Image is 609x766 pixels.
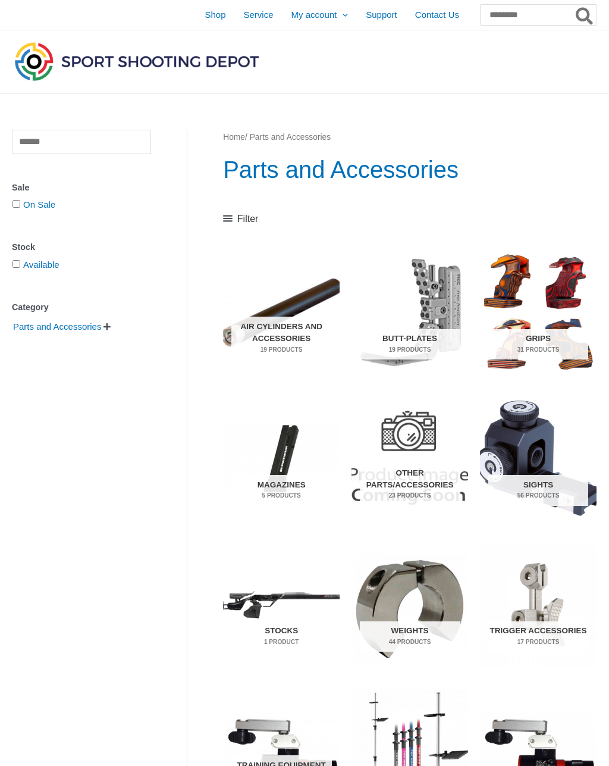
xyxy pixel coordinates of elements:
span: Filter [237,210,259,228]
a: Visit product category Grips [480,251,597,374]
img: Butt-Plates [351,251,468,374]
nav: Breadcrumb [223,130,597,145]
mark: 5 Products [231,491,332,500]
span:  [103,323,111,331]
img: Air Cylinders and Accessories [223,251,340,374]
mark: 19 Products [360,345,460,354]
h2: Magazines [231,475,332,506]
h2: Other Parts/Accessories [360,463,460,506]
h1: Parts and Accessories [223,153,597,186]
img: Weights [351,543,468,667]
mark: 1 Product [231,637,332,646]
a: Filter [223,210,258,228]
h2: Air Cylinders and Accessories [231,317,332,359]
a: Visit product category Weights [351,543,468,667]
a: Visit product category Magazines [223,396,340,520]
img: Sport Shooting Depot [12,39,262,83]
a: On Sale [23,199,55,210]
mark: 31 Products [488,345,589,354]
img: Sights [480,396,597,520]
mark: 56 Products [488,491,589,500]
div: Sale [12,179,151,196]
img: Other Parts/Accessories [351,396,468,520]
a: Visit product category Stocks [223,543,340,667]
a: Visit product category Other Parts/Accessories [351,396,468,520]
h2: Stocks [231,621,332,652]
h2: Grips [488,329,589,360]
mark: 19 Products [231,345,332,354]
mark: 17 Products [488,637,589,646]
mark: 44 Products [360,637,460,646]
h2: Butt-Plates [360,329,460,360]
img: Stocks [223,543,340,667]
h2: Trigger Accessories [488,621,589,652]
a: Parts and Accessories [12,321,102,331]
a: Visit product category Trigger Accessories [480,543,597,667]
img: Trigger Accessories [480,543,597,667]
a: Visit product category Butt-Plates [351,251,468,374]
img: Magazines [223,396,340,520]
mark: 23 Products [360,491,460,500]
img: Grips [480,251,597,374]
h2: Sights [488,475,589,506]
h2: Weights [360,621,460,652]
a: Visit product category Sights [480,396,597,520]
a: Visit product category Air Cylinders and Accessories [223,251,340,374]
a: Available [23,259,59,270]
div: Category [12,299,151,316]
button: Search [573,5,597,25]
a: Home [223,133,245,142]
span: Parts and Accessories [12,317,102,337]
input: On Sale [12,200,20,208]
div: Stock [12,239,151,256]
input: Available [12,260,20,268]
